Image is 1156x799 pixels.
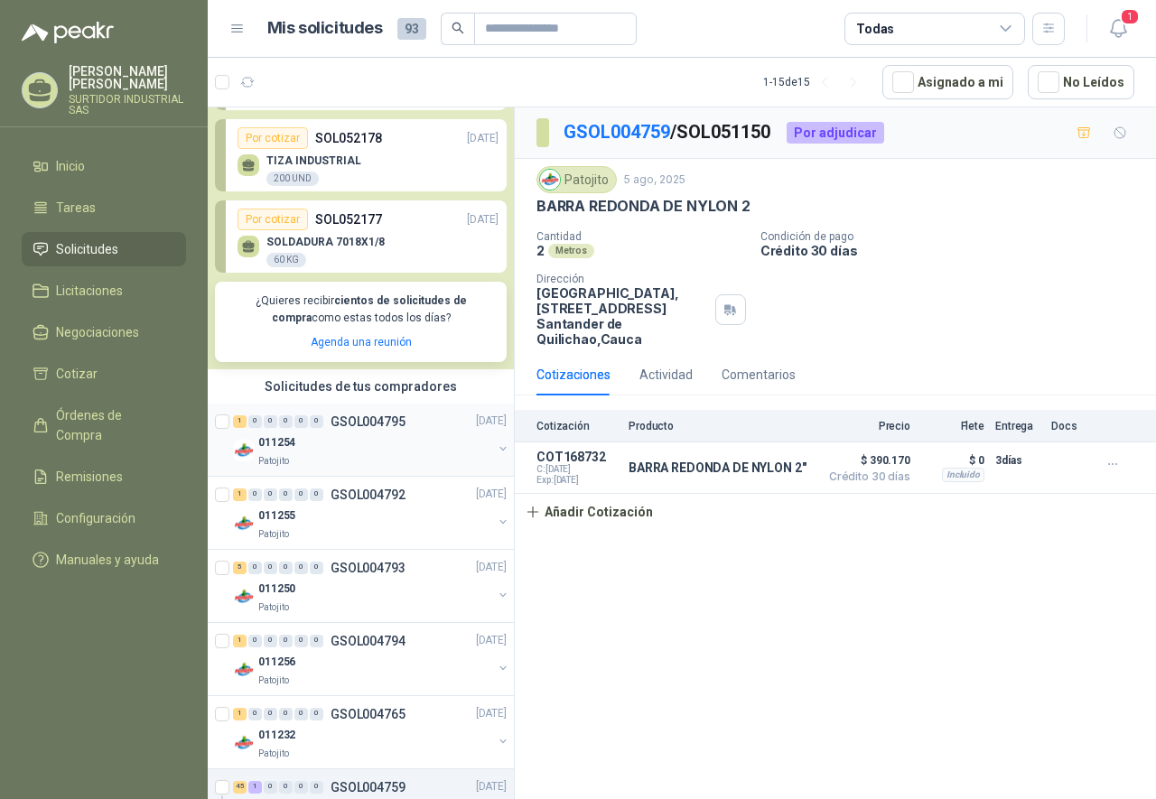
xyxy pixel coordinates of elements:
[331,635,406,647] p: GSOL004794
[22,190,186,225] a: Tareas
[820,471,910,482] span: Crédito 30 días
[331,488,406,501] p: GSOL004792
[540,170,560,190] img: Company Logo
[315,128,382,148] p: SOL052178
[536,420,618,432] p: Cotización
[279,488,293,501] div: 0
[258,527,289,542] p: Patojito
[294,562,308,574] div: 0
[56,239,118,259] span: Solicitudes
[233,708,247,720] div: 1
[564,121,670,143] a: GSOL004759
[397,18,426,40] span: 93
[331,562,406,574] p: GSOL004793
[22,315,186,349] a: Negociaciones
[639,365,693,385] div: Actividad
[22,274,186,308] a: Licitaciones
[233,562,247,574] div: 5
[233,635,247,647] div: 1
[215,200,507,273] a: Por cotizarSOL052177[DATE] SOLDADURA 7018X1/860 KG
[248,708,262,720] div: 0
[233,630,510,688] a: 1 0 0 0 0 0 GSOL004794[DATE] Company Logo011256Patojito
[248,635,262,647] div: 0
[476,705,507,722] p: [DATE]
[995,450,1040,471] p: 3 días
[310,562,323,574] div: 0
[882,65,1013,99] button: Asignado a mi
[258,674,289,688] p: Patojito
[238,127,308,149] div: Por cotizar
[1102,13,1134,45] button: 1
[548,244,594,258] div: Metros
[536,475,618,486] span: Exp: [DATE]
[294,708,308,720] div: 0
[233,440,255,461] img: Company Logo
[787,122,884,144] div: Por adjudicar
[258,654,295,671] p: 011256
[310,781,323,794] div: 0
[279,708,293,720] div: 0
[264,415,277,428] div: 0
[56,156,85,176] span: Inicio
[258,434,295,451] p: 011254
[310,415,323,428] div: 0
[233,415,247,428] div: 1
[1028,65,1134,99] button: No Leídos
[279,781,293,794] div: 0
[1120,8,1140,25] span: 1
[820,420,910,432] p: Precio
[69,65,186,90] p: [PERSON_NAME] [PERSON_NAME]
[536,285,708,347] p: [GEOGRAPHIC_DATA], [STREET_ADDRESS] Santander de Quilichao , Cauca
[921,450,984,471] p: $ 0
[536,464,618,475] span: C: [DATE]
[264,635,277,647] div: 0
[624,172,685,189] p: 5 ago, 2025
[629,420,809,432] p: Producto
[476,486,507,503] p: [DATE]
[266,154,361,167] p: TIZA INDUSTRIAL
[258,600,289,615] p: Patojito
[22,460,186,494] a: Remisiones
[22,232,186,266] a: Solicitudes
[56,198,96,218] span: Tareas
[564,118,772,146] p: / SOL051150
[820,450,910,471] span: $ 390.170
[264,488,277,501] div: 0
[266,236,385,248] p: SOLDADURA 7018X1/8
[763,68,868,97] div: 1 - 15 de 15
[536,243,545,258] p: 2
[233,488,247,501] div: 1
[233,781,247,794] div: 45
[233,732,255,754] img: Company Logo
[226,293,496,327] p: ¿Quieres recibir como estas todos los días?
[22,149,186,183] a: Inicio
[56,364,98,384] span: Cotizar
[279,562,293,574] div: 0
[331,708,406,720] p: GSOL004765
[208,369,514,404] div: Solicitudes de tus compradores
[467,130,499,147] p: [DATE]
[233,586,255,608] img: Company Logo
[258,581,295,598] p: 011250
[56,405,169,445] span: Órdenes de Compra
[22,543,186,577] a: Manuales y ayuda
[56,322,139,342] span: Negociaciones
[258,454,289,469] p: Patojito
[215,119,507,191] a: Por cotizarSOL052178[DATE] TIZA INDUSTRIAL200 UND
[536,450,618,464] p: COT168732
[310,635,323,647] div: 0
[294,415,308,428] div: 0
[722,365,796,385] div: Comentarios
[248,415,262,428] div: 0
[310,488,323,501] div: 0
[258,747,289,761] p: Patojito
[536,273,708,285] p: Dirección
[258,727,295,744] p: 011232
[536,230,746,243] p: Cantidad
[1051,420,1087,432] p: Docs
[248,781,262,794] div: 1
[69,94,186,116] p: SURTIDOR INDUSTRIAL SAS
[233,659,255,681] img: Company Logo
[310,708,323,720] div: 0
[56,281,123,301] span: Licitaciones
